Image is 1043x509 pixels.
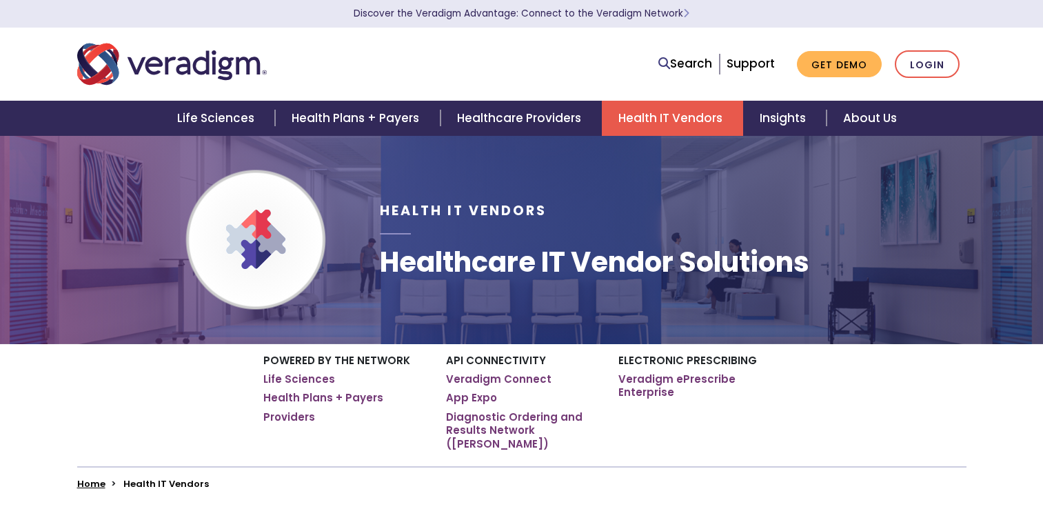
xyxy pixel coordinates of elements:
a: Get Demo [797,51,882,78]
a: Providers [263,410,315,424]
a: Support [727,55,775,72]
a: Healthcare Providers [441,101,602,136]
a: Health Plans + Payers [263,391,383,405]
a: App Expo [446,391,497,405]
a: Veradigm ePrescribe Enterprise [618,372,780,399]
a: Diagnostic Ordering and Results Network ([PERSON_NAME]) [446,410,598,451]
h1: Healthcare IT Vendor Solutions [380,246,809,279]
a: Insights [743,101,827,136]
a: Discover the Veradigm Advantage: Connect to the Veradigm NetworkLearn More [354,7,689,20]
span: Learn More [683,7,689,20]
a: Health Plans + Payers [275,101,440,136]
a: About Us [827,101,913,136]
img: Veradigm logo [77,41,267,87]
a: Login [895,50,960,79]
a: Search [658,54,712,73]
a: Health IT Vendors [602,101,743,136]
a: Home [77,477,105,490]
a: Veradigm Connect [446,372,551,386]
a: Life Sciences [161,101,275,136]
a: Life Sciences [263,372,335,386]
span: Health IT Vendors [380,201,547,220]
